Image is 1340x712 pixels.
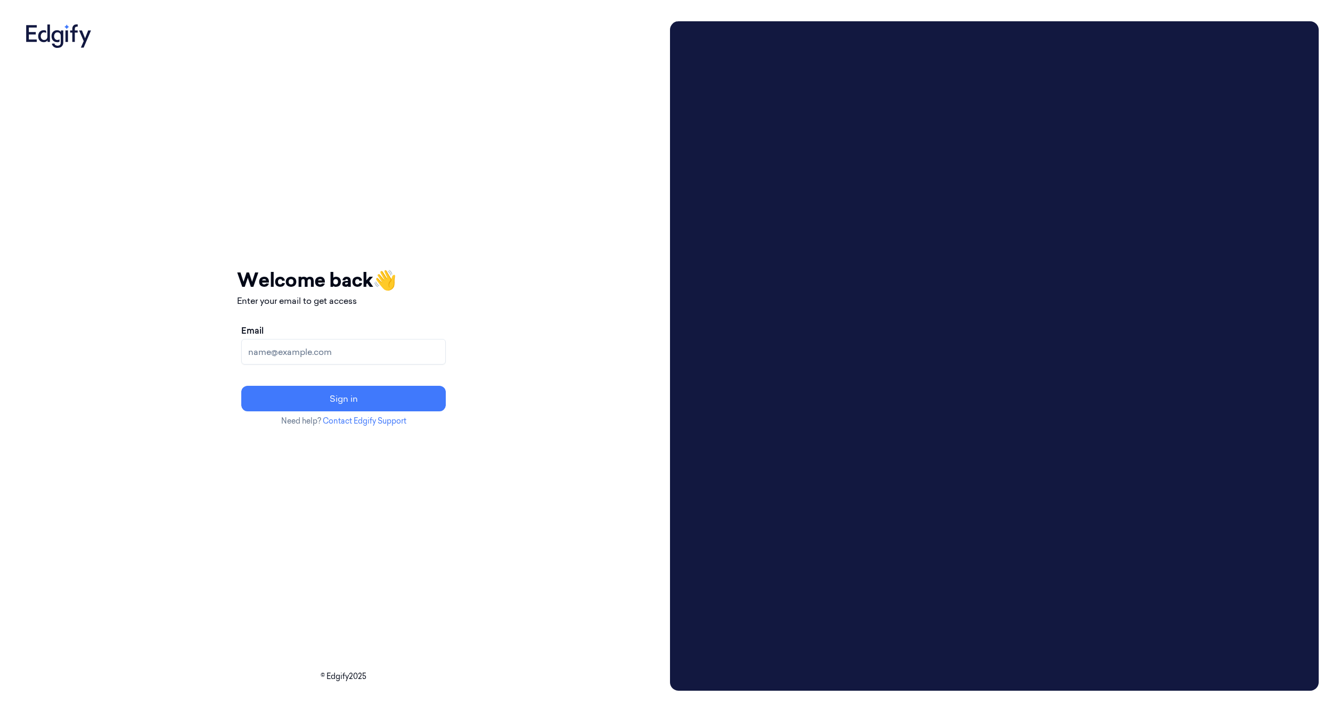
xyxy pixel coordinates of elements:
[21,671,666,682] p: © Edgify 2025
[237,266,450,294] h1: Welcome back 👋
[241,386,446,411] button: Sign in
[237,294,450,307] p: Enter your email to get access
[241,339,446,365] input: name@example.com
[241,324,264,337] label: Email
[237,416,450,427] p: Need help?
[323,416,406,426] a: Contact Edgify Support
